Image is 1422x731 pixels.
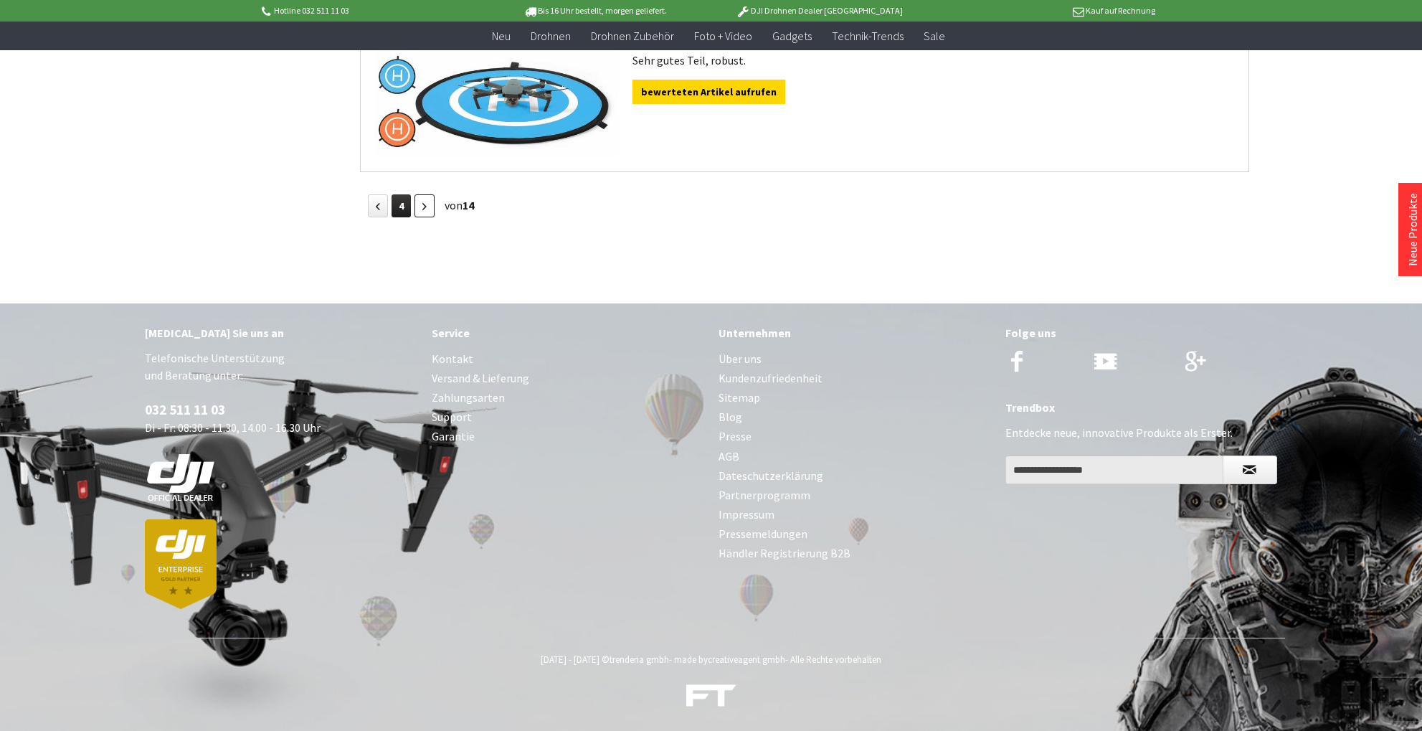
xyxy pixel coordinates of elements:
[591,29,674,43] span: Drohnen Zubehör
[492,29,511,43] span: Neu
[694,29,752,43] span: Foto + Video
[719,407,991,427] a: Blog
[1406,193,1420,266] a: Neue Produkte
[719,524,991,544] a: Pressemeldungen
[1005,398,1278,417] div: Trendbox
[432,407,704,427] a: Support
[375,29,632,157] img: Empfehlenswert
[145,401,225,418] a: 032 511 11 03
[708,654,785,666] a: creativeagent gmbh
[762,22,822,51] a: Gadgets
[145,324,417,342] div: [MEDICAL_DATA] Sie uns an
[719,466,991,486] a: Dateschutzerklärung
[924,29,945,43] span: Sale
[914,22,955,51] a: Sale
[719,369,991,388] a: Kundenzufriedenheit
[463,198,474,212] strong: 14
[719,324,991,342] div: Unternehmen
[719,349,991,369] a: Über uns
[719,505,991,524] a: Impressum
[149,654,1274,666] div: [DATE] - [DATE] © - made by - Alle Rechte vorbehalten
[686,687,736,712] a: DJI Drohnen, Trends & Gadgets Shop
[719,388,991,407] a: Sitemap
[260,2,483,19] p: Hotline 032 511 11 03
[1223,456,1277,484] button: Newsletter abonnieren
[719,427,991,446] a: Presse
[145,349,417,609] p: Telefonische Unterstützung und Beratung unter: Di - Fr: 08:30 - 11.30, 14.00 - 16.30 Uhr
[707,2,931,19] p: DJI Drohnen Dealer [GEOGRAPHIC_DATA]
[932,2,1155,19] p: Kauf auf Rechnung
[432,427,704,446] a: Garantie
[521,22,581,51] a: Drohnen
[482,22,521,51] a: Neu
[445,198,474,212] span: von
[632,52,1234,69] p: Sehr gutes Teil, robust.
[531,29,571,43] span: Drohnen
[145,519,217,609] img: dji-partner-enterprise_goldLoJgYOWPUIEBO.png
[719,486,991,505] a: Partnerprogramm
[822,22,914,51] a: Technik-Trends
[1005,424,1278,441] p: Entdecke neue, innovative Produkte als Erster.
[772,29,812,43] span: Gadgets
[632,80,785,104] a: bewerteten Artikel aufrufen
[432,324,704,342] div: Service
[581,22,684,51] a: Drohnen Zubehör
[432,369,704,388] a: Versand & Lieferung
[145,453,217,502] img: white-dji-schweiz-logo-official_140x140.png
[610,654,669,666] a: trenderia gmbh
[719,447,991,466] a: AGB
[719,544,991,563] a: Händler Registrierung B2B
[392,194,411,217] a: 4
[832,29,904,43] span: Technik-Trends
[684,22,762,51] a: Foto + Video
[483,2,707,19] p: Bis 16 Uhr bestellt, morgen geliefert.
[432,349,704,369] a: Kontakt
[432,388,704,407] a: Zahlungsarten
[686,684,736,707] img: ft-white-trans-footer.png
[1005,456,1223,484] input: Ihre E-Mail Adresse
[1005,324,1278,342] div: Folge uns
